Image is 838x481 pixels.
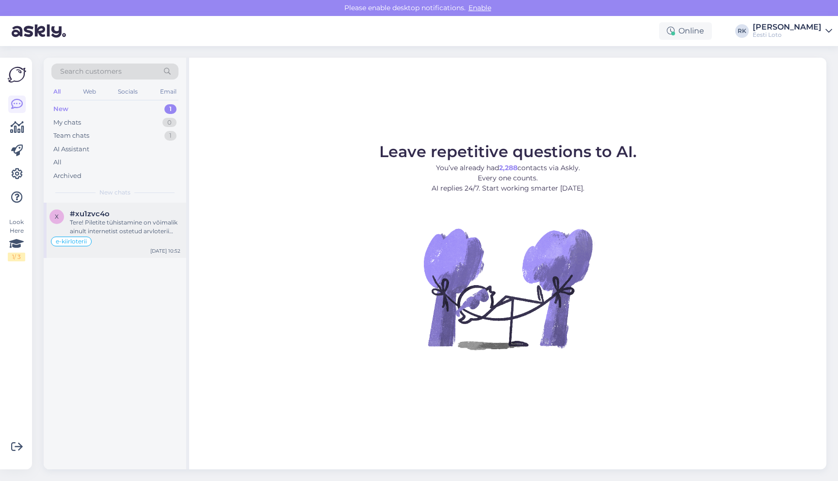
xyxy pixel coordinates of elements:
[53,131,89,141] div: Team chats
[164,104,177,114] div: 1
[55,213,59,220] span: x
[150,247,180,255] div: [DATE] 10:52
[56,239,87,244] span: e-kiirloterii
[659,22,712,40] div: Online
[753,23,832,39] a: [PERSON_NAME]Eesti Loto
[158,85,178,98] div: Email
[379,163,637,193] p: You’ve already had contacts via Askly. Every one counts. AI replies 24/7. Start working smarter [...
[60,66,122,77] span: Search customers
[53,144,89,154] div: AI Assistant
[735,24,749,38] div: RK
[162,118,177,128] div: 0
[753,23,822,31] div: [PERSON_NAME]
[753,31,822,39] div: Eesti Loto
[53,158,62,167] div: All
[8,253,25,261] div: 1 / 3
[53,104,68,114] div: New
[499,163,517,172] b: 2,288
[81,85,98,98] div: Web
[8,218,25,261] div: Look Here
[53,118,81,128] div: My chats
[379,142,637,161] span: Leave repetitive questions to AI.
[53,171,81,181] div: Archived
[8,65,26,84] img: Askly Logo
[51,85,63,98] div: All
[420,201,595,376] img: No Chat active
[466,3,494,12] span: Enable
[99,188,130,197] span: New chats
[70,218,180,236] div: Tere! Piletite tühistamine on võimalik ainult internetist ostetud arvloterii piletite puhul ning ...
[164,131,177,141] div: 1
[70,209,110,218] span: #xu1zvc4o
[116,85,140,98] div: Socials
